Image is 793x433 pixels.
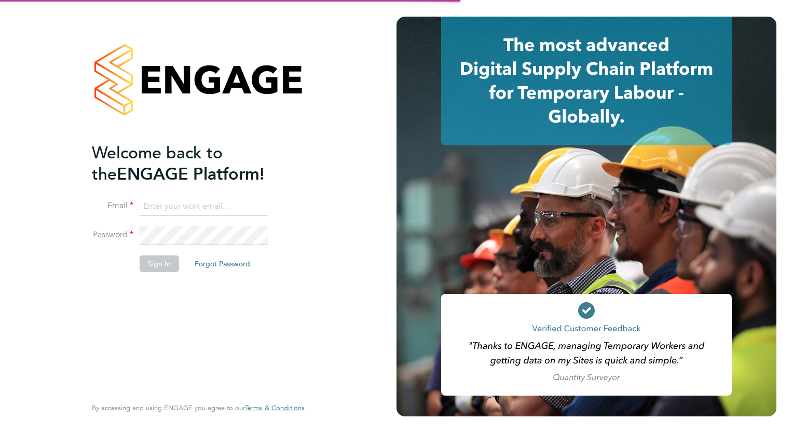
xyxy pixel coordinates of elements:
[92,403,305,412] span: By accessing and using ENGAGE you agree to our
[245,403,305,412] span: Terms & Conditions
[140,197,268,216] input: Enter your work email...
[92,142,294,185] h2: ENGAGE Platform!
[245,404,305,412] a: Terms & Conditions
[140,255,179,272] button: Sign In
[92,143,223,184] span: Welcome back to the
[92,200,133,211] label: Email
[92,229,133,240] label: Password
[186,255,258,272] button: Forgot Password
